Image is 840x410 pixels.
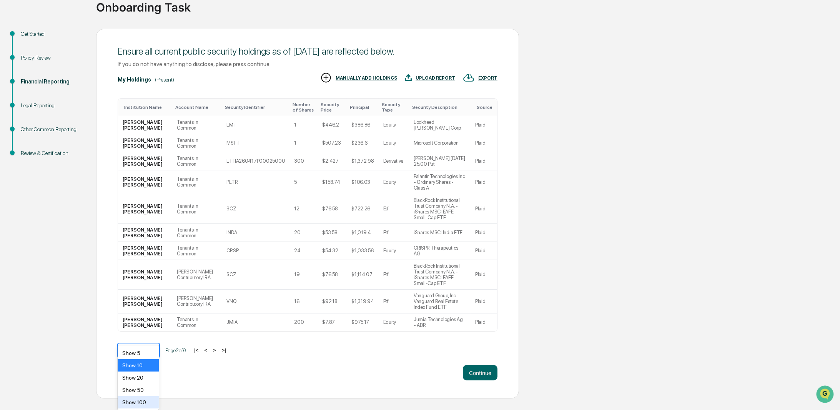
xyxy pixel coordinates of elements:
[471,152,497,170] td: Plaid
[347,242,379,260] td: $1,033.56
[118,170,172,194] td: [PERSON_NAME] [PERSON_NAME]
[172,224,222,242] td: Tenants in Common
[21,30,84,38] div: Get Started
[318,260,347,290] td: $76.58
[471,290,497,313] td: Plaid
[318,224,347,242] td: $53.58
[56,97,62,103] div: 🗄️
[347,152,379,170] td: $1,372.98
[8,112,14,118] div: 🔎
[471,313,497,331] td: Plaid
[118,77,151,83] div: My Holdings
[409,242,471,260] td: CRISPR Therapeutics AG
[8,97,14,103] div: 🖐️
[471,224,497,242] td: Plaid
[225,105,286,110] div: Toggle SortBy
[289,224,318,242] td: 20
[118,134,172,152] td: [PERSON_NAME] [PERSON_NAME]
[118,372,159,384] div: Show 20
[118,396,159,408] div: Show 100
[289,260,318,290] td: 19
[15,97,50,104] span: Preclearance
[172,170,222,194] td: Tenants in Common
[172,313,222,331] td: Tenants in Common
[478,75,497,81] div: EXPORT
[347,290,379,313] td: $1,319.94
[172,152,222,170] td: Tenants in Common
[347,194,379,224] td: $722.26
[21,54,84,62] div: Policy Review
[412,105,467,110] div: Toggle SortBy
[289,194,318,224] td: 12
[222,260,289,290] td: SCZ
[172,116,222,134] td: Tenants in Common
[8,58,22,72] img: 1746055101610-c473b297-6a78-478c-a979-82029cc54cd1
[118,347,159,359] div: Show 5
[409,134,471,152] td: Microsoft Corporation
[118,260,172,290] td: [PERSON_NAME] [PERSON_NAME]
[118,313,172,331] td: [PERSON_NAME] [PERSON_NAME]
[477,105,494,110] div: Toggle SortBy
[222,224,289,242] td: INDA
[409,152,471,170] td: [PERSON_NAME] [DATE] 25.00 Put
[409,260,471,290] td: BlackRock Institutional Trust Company N.A. - iShares MSCI EAFE Small-Cap ETF
[379,224,409,242] td: Etf
[379,152,409,170] td: Derivative
[118,116,172,134] td: [PERSON_NAME] [PERSON_NAME]
[347,260,379,290] td: $1,114.07
[289,152,318,170] td: 300
[220,347,228,353] button: >|
[336,75,397,81] div: MANUALLY ADD HOLDINGS
[21,149,84,157] div: Review & Certification
[347,116,379,134] td: $386.86
[118,290,172,313] td: [PERSON_NAME] [PERSON_NAME]
[463,72,474,83] img: EXPORT
[382,102,406,113] div: Toggle SortBy
[320,72,332,83] img: MANUALLY ADD HOLDINGS
[165,347,186,353] span: Page 2 of 9
[409,290,471,313] td: Vanguard Group, Inc. - Vanguard Real Estate Index Fund ETF
[409,224,471,242] td: iShares MSCI India ETF
[321,102,344,113] div: Toggle SortBy
[318,290,347,313] td: $92.18
[20,35,127,43] input: Clear
[21,78,84,86] div: Financial Reporting
[471,194,497,224] td: Plaid
[318,134,347,152] td: $507.23
[379,194,409,224] td: Etf
[379,134,409,152] td: Equity
[124,105,169,110] div: Toggle SortBy
[379,242,409,260] td: Equity
[471,134,497,152] td: Plaid
[175,105,219,110] div: Toggle SortBy
[172,242,222,260] td: Tenants in Common
[379,116,409,134] td: Equity
[172,194,222,224] td: Tenants in Common
[53,93,98,107] a: 🗄️Attestations
[463,365,497,380] button: Continue
[379,170,409,194] td: Equity
[192,347,201,353] button: |<
[211,347,218,353] button: >
[347,170,379,194] td: $106.03
[26,66,97,72] div: We're available if you need us!
[416,75,455,81] div: UPLOAD REPORT
[118,46,497,57] div: Ensure all current public security holdings as of [DATE] are reflected below.
[347,313,379,331] td: $975.17
[8,16,140,28] p: How can we help?
[318,194,347,224] td: $76.58
[222,313,289,331] td: JMIA
[77,130,93,136] span: Pylon
[379,290,409,313] td: Etf
[471,260,497,290] td: Plaid
[172,260,222,290] td: [PERSON_NAME] Contributory IRA
[118,152,172,170] td: [PERSON_NAME] [PERSON_NAME]
[118,359,159,372] div: Show 10
[118,242,172,260] td: [PERSON_NAME] [PERSON_NAME]
[409,313,471,331] td: Jumia Technologies Ag - ADR
[350,105,376,110] div: Toggle SortBy
[318,152,347,170] td: $2.427
[318,242,347,260] td: $54.32
[15,111,48,119] span: Data Lookup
